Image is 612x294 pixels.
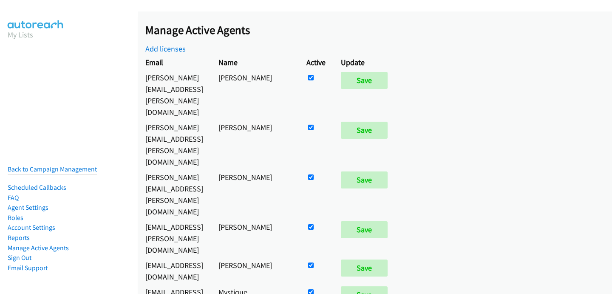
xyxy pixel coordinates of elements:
input: Save [341,72,388,89]
a: Email Support [8,264,48,272]
input: Save [341,260,388,277]
iframe: Resource Center [588,113,612,181]
td: [PERSON_NAME] [211,169,299,219]
th: Email [138,54,211,70]
td: [EMAIL_ADDRESS][DOMAIN_NAME] [138,257,211,284]
td: [PERSON_NAME][EMAIL_ADDRESS][PERSON_NAME][DOMAIN_NAME] [138,120,211,169]
td: [EMAIL_ADDRESS][PERSON_NAME][DOMAIN_NAME] [138,219,211,257]
td: [PERSON_NAME][EMAIL_ADDRESS][PERSON_NAME][DOMAIN_NAME] [138,70,211,120]
a: Account Settings [8,223,55,231]
a: My Lists [8,30,33,40]
a: Reports [8,234,30,242]
a: Add licenses [145,44,186,54]
iframe: Checklist [540,257,606,288]
th: Name [211,54,299,70]
td: [PERSON_NAME] [211,257,299,284]
a: Sign Out [8,254,31,262]
td: [PERSON_NAME] [211,219,299,257]
h2: Manage Active Agents [145,23,612,37]
th: Active [299,54,333,70]
a: Scheduled Callbacks [8,183,66,191]
a: Agent Settings [8,203,48,211]
a: Back to Campaign Management [8,165,97,173]
th: Update [333,54,399,70]
td: [PERSON_NAME] [211,120,299,169]
td: [PERSON_NAME][EMAIL_ADDRESS][PERSON_NAME][DOMAIN_NAME] [138,169,211,219]
td: [PERSON_NAME] [211,70,299,120]
a: Manage Active Agents [8,244,69,252]
input: Save [341,221,388,238]
a: FAQ [8,194,19,202]
input: Save [341,122,388,139]
input: Save [341,171,388,188]
a: Roles [8,214,23,222]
